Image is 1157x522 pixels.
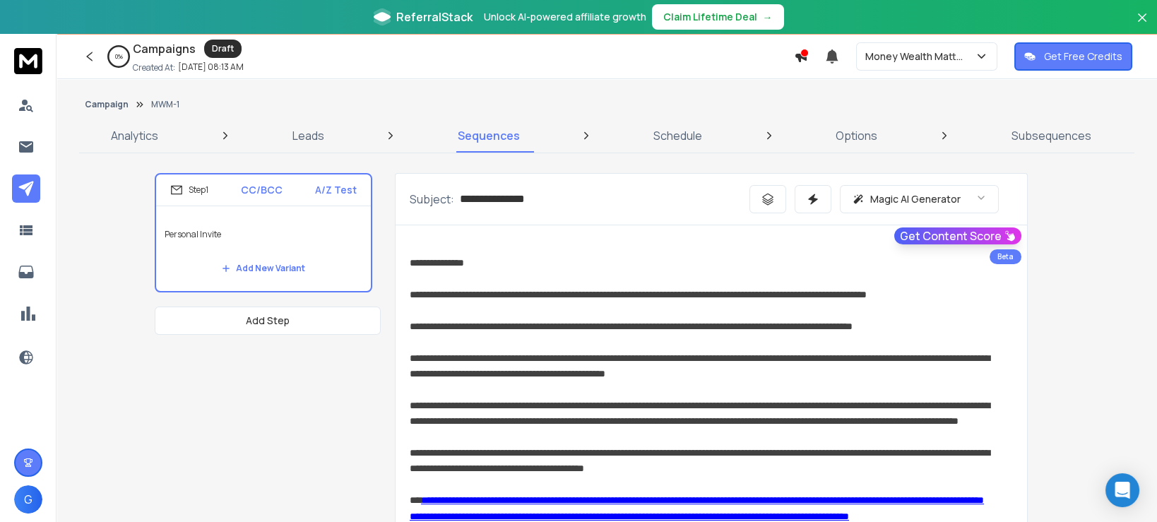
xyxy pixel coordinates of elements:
div: Step 1 [170,184,208,196]
span: → [763,10,773,24]
a: Analytics [102,119,167,153]
a: Sequences [449,119,528,153]
p: Created At: [133,62,175,73]
p: A/Z Test [315,183,357,197]
p: Personal Invite [165,215,362,254]
p: Schedule [653,127,702,144]
span: ReferralStack [396,8,473,25]
a: Leads [284,119,333,153]
a: Subsequences [1003,119,1100,153]
p: Leads [292,127,324,144]
li: Step1CC/BCCA/Z TestPersonal InviteAdd New Variant [155,173,372,292]
p: Get Free Credits [1044,49,1122,64]
p: CC/BCC [241,183,283,197]
p: Magic AI Generator [870,192,961,206]
div: Open Intercom Messenger [1105,473,1139,507]
p: Unlock AI-powered affiliate growth [484,10,646,24]
button: Campaign [85,99,129,110]
button: Get Content Score [894,227,1021,244]
p: Sequences [458,127,520,144]
button: Add New Variant [210,254,316,283]
button: G [14,485,42,514]
div: Beta [990,249,1021,264]
a: Options [827,119,886,153]
button: Claim Lifetime Deal→ [652,4,784,30]
p: [DATE] 08:13 AM [178,61,244,73]
button: Add Step [155,307,381,335]
div: Draft [204,40,242,58]
p: MWM-1 [151,99,179,110]
h1: Campaigns [133,40,196,57]
p: Analytics [111,127,158,144]
p: Subject: [410,191,454,208]
p: Money Wealth Matters [865,49,975,64]
button: Magic AI Generator [840,185,999,213]
p: 0 % [115,52,123,61]
button: Get Free Credits [1014,42,1132,71]
p: Subsequences [1011,127,1091,144]
a: Schedule [645,119,711,153]
button: Close banner [1133,8,1151,42]
p: Options [836,127,877,144]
